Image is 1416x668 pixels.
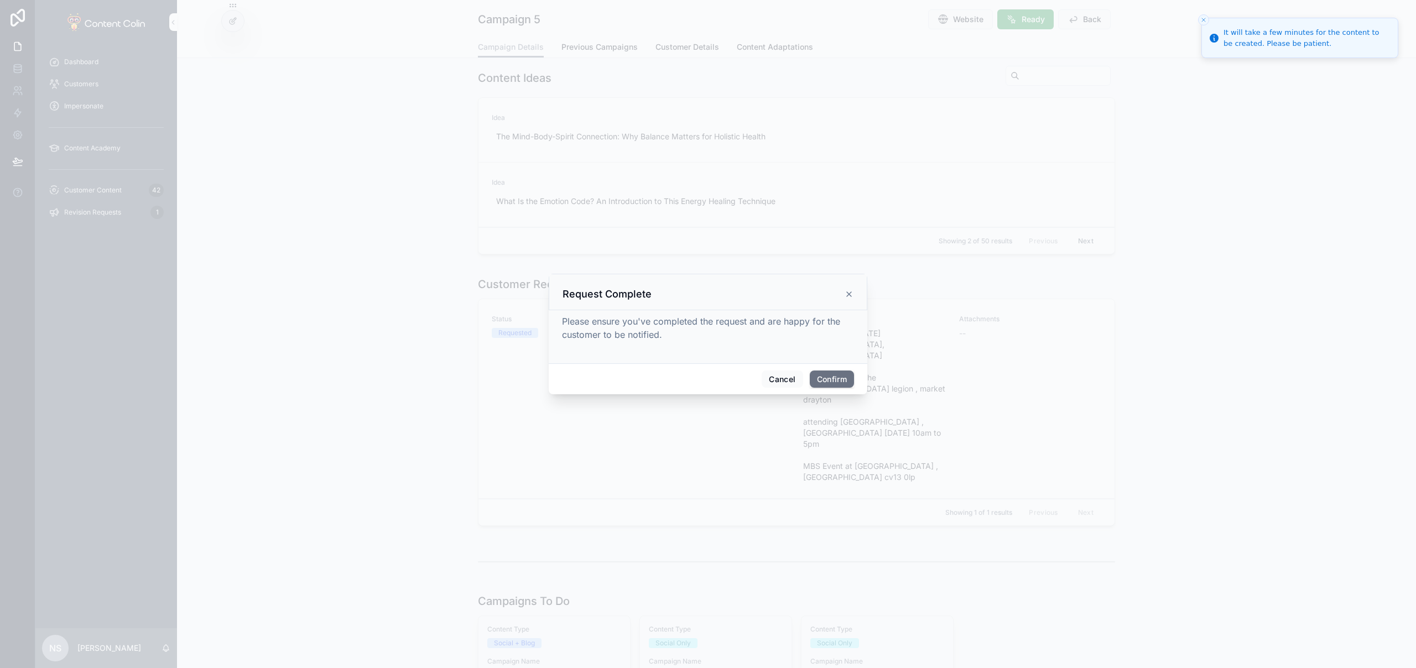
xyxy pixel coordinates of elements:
[562,316,840,340] span: Please ensure you've completed the request and are happy for the customer to be notified.
[762,370,803,388] button: Cancel
[1224,27,1389,49] div: It will take a few minutes for the content to be created. Please be patient.
[810,370,854,388] button: Confirm
[563,288,652,301] h3: Request Complete
[1198,14,1209,25] button: Close toast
